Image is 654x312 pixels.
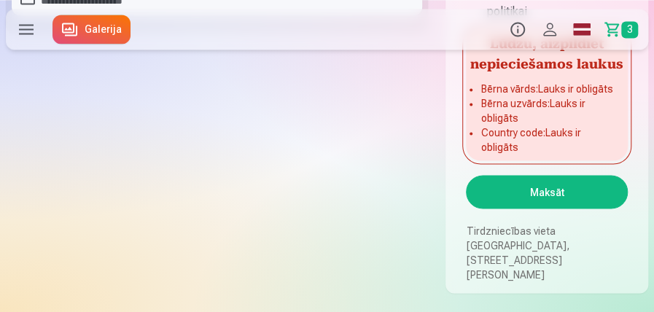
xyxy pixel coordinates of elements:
a: Global [566,9,598,50]
button: Profils [534,9,566,50]
button: Info [502,9,534,50]
li: Bērna uzvārds : Lauks ir obligāts [480,96,613,125]
li: Bērna vārds : Lauks ir obligāts [480,82,613,96]
p: Tirdzniecības vieta [GEOGRAPHIC_DATA], [STREET_ADDRESS][PERSON_NAME] [466,223,628,281]
h5: Lūdzu, aizpildiet nepieciešamos laukus [466,29,628,76]
button: Maksāt [466,175,628,208]
a: Galerija [52,15,131,44]
a: Grozs3 [598,9,648,50]
li: Country code : Lauks ir obligāts [480,125,613,155]
span: 3 [621,21,638,38]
